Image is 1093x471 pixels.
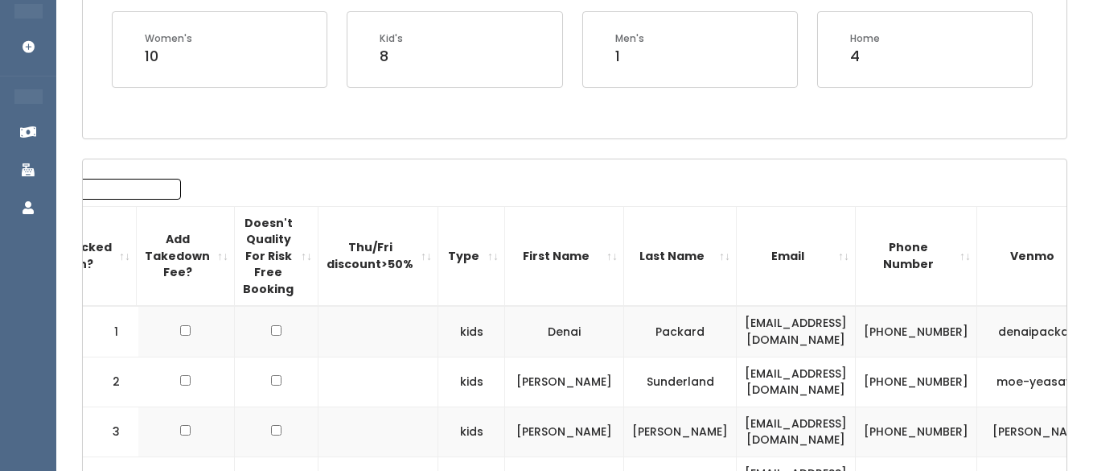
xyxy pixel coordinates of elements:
td: kids [438,306,505,357]
div: 4 [850,46,880,67]
th: First Name: activate to sort column ascending [505,206,624,306]
div: Kid's [380,31,403,46]
td: [PERSON_NAME] [505,407,624,457]
td: [PHONE_NUMBER] [856,306,977,357]
td: [EMAIL_ADDRESS][DOMAIN_NAME] [737,357,856,407]
td: 2 [83,357,139,407]
th: Phone Number: activate to sort column ascending [856,206,977,306]
div: 8 [380,46,403,67]
td: kids [438,357,505,407]
td: Packard [624,306,737,357]
td: [EMAIL_ADDRESS][DOMAIN_NAME] [737,407,856,457]
th: Add Takedown Fee?: activate to sort column ascending [137,206,235,306]
th: Type: activate to sort column ascending [438,206,505,306]
div: Men's [615,31,644,46]
div: 10 [145,46,192,67]
td: [PHONE_NUMBER] [856,407,977,457]
td: [PERSON_NAME] [505,357,624,407]
th: Email: activate to sort column ascending [737,206,856,306]
th: Doesn't Quality For Risk Free Booking : activate to sort column ascending [235,206,318,306]
td: kids [438,407,505,457]
td: [EMAIL_ADDRESS][DOMAIN_NAME] [737,306,856,357]
td: [PHONE_NUMBER] [856,357,977,407]
th: Last Name: activate to sort column ascending [624,206,737,306]
th: Thu/Fri discount&gt;50%: activate to sort column ascending [318,206,438,306]
td: Denai [505,306,624,357]
div: Women's [145,31,192,46]
td: [PERSON_NAME] [624,407,737,457]
div: 1 [615,46,644,67]
td: 1 [83,306,139,357]
td: 3 [83,407,139,457]
div: Home [850,31,880,46]
td: Sunderland [624,357,737,407]
th: Checked in?: activate to sort column ascending [48,206,137,306]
